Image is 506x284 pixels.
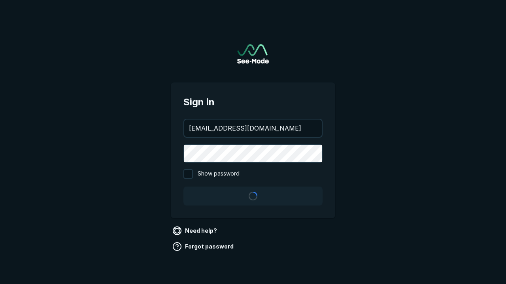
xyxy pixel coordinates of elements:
a: Go to sign in [237,44,269,64]
a: Forgot password [171,240,237,253]
input: your@email.com [184,120,322,137]
a: Need help? [171,224,220,237]
span: Sign in [183,95,323,109]
img: See-Mode Logo [237,44,269,64]
span: Show password [198,169,240,179]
